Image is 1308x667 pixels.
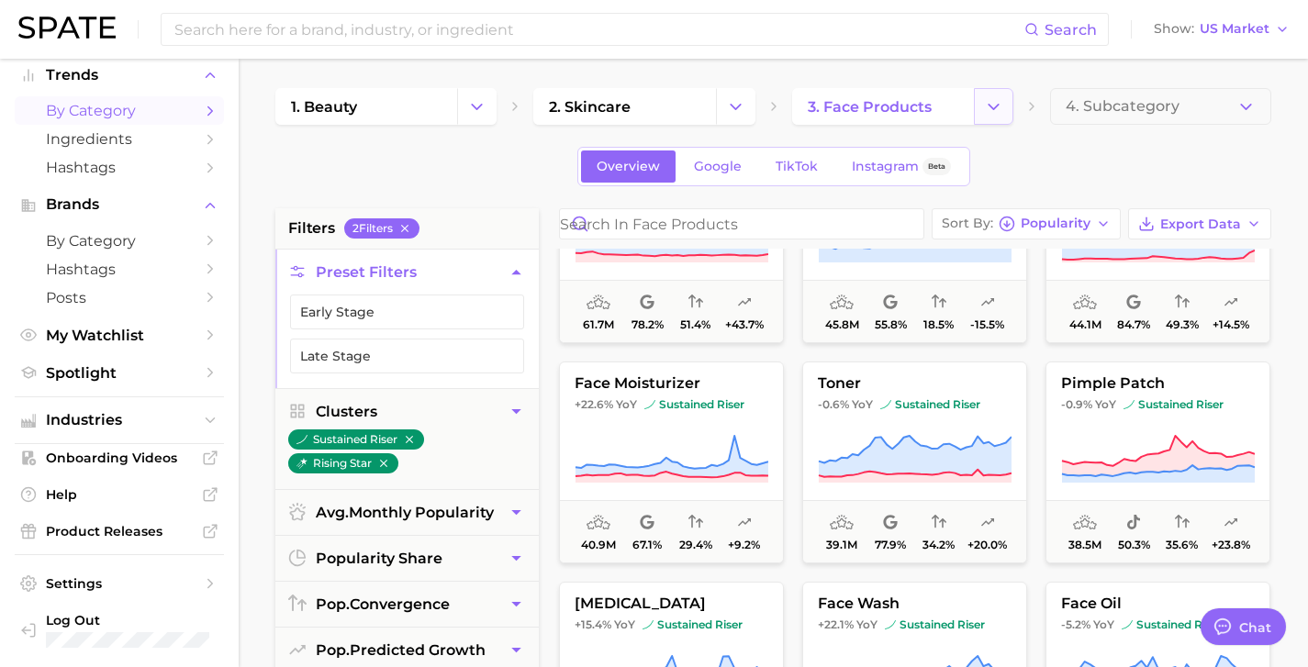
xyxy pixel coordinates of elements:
[46,159,193,176] span: Hashtags
[1117,318,1150,331] span: 84.7%
[46,523,193,539] span: Product Releases
[932,292,946,314] span: popularity convergence: Very Low Convergence
[1175,512,1190,534] span: popularity convergence: Low Convergence
[46,232,193,250] span: by Category
[880,399,891,410] img: sustained riser
[1046,595,1269,612] span: face oil
[46,67,193,83] span: Trends
[15,283,224,312] a: Posts
[15,125,224,153] a: Ingredients
[583,318,614,331] span: 61.7m
[275,250,539,295] button: Preset Filters
[46,575,193,592] span: Settings
[932,208,1121,239] button: Sort ByPopularity
[587,292,610,314] span: average monthly popularity: Very High Popularity
[1061,617,1090,631] span: -5.2%
[776,159,818,174] span: TikTok
[830,512,854,534] span: average monthly popularity: Very High Popularity
[46,196,193,213] span: Brands
[1160,217,1241,232] span: Export Data
[737,512,752,534] span: popularity predicted growth: Likely
[296,434,307,445] img: sustained riser
[275,536,539,581] button: popularity share
[46,327,193,344] span: My Watchlist
[885,617,985,632] span: sustained riser
[803,595,1026,612] span: face wash
[575,397,613,411] span: +22.6%
[1122,619,1133,630] img: sustained riser
[1166,318,1199,331] span: 49.3%
[288,453,398,473] button: rising star
[1175,292,1190,314] span: popularity convergence: Medium Convergence
[632,539,662,551] span: 67.1%
[880,397,980,412] span: sustained riser
[46,289,193,306] span: Posts
[15,406,224,434] button: Industries
[616,397,637,412] span: YoY
[688,292,703,314] span: popularity convergence: Medium Convergence
[1045,21,1097,39] span: Search
[275,582,539,627] button: pop.convergence
[344,218,419,239] button: 2Filters
[316,595,350,613] abbr: popularity index
[818,397,849,411] span: -0.6%
[1213,318,1249,331] span: +14.5%
[15,570,224,597] a: Settings
[597,159,660,174] span: Overview
[46,261,193,278] span: Hashtags
[737,292,752,314] span: popularity predicted growth: Very Likely
[15,359,224,387] a: Spotlight
[1069,318,1101,331] span: 44.1m
[1149,17,1294,41] button: ShowUS Market
[15,191,224,218] button: Brands
[296,458,307,469] img: rising star
[46,130,193,148] span: Ingredients
[15,227,224,255] a: by Category
[316,263,417,281] span: Preset Filters
[1128,208,1271,239] button: Export Data
[967,539,1007,551] span: +20.0%
[15,444,224,472] a: Onboarding Videos
[614,617,635,632] span: YoY
[15,321,224,350] a: My Watchlist
[1200,24,1269,34] span: US Market
[1122,617,1222,632] span: sustained riser
[826,539,857,551] span: 39.1m
[980,292,995,314] span: popularity predicted growth: Uncertain
[1066,98,1179,115] span: 4. Subcategory
[18,17,116,39] img: SPATE
[1045,361,1270,563] button: pimple patch-0.9% YoYsustained risersustained riser38.5m50.3%35.6%+23.8%
[1118,539,1150,551] span: 50.3%
[922,539,955,551] span: 34.2%
[15,153,224,182] a: Hashtags
[316,641,486,659] span: predicted growth
[1093,617,1114,632] span: YoY
[852,397,873,412] span: YoY
[46,612,244,628] span: Log Out
[970,318,1004,331] span: -15.5%
[291,98,357,116] span: 1. beauty
[316,504,349,521] abbr: average
[581,539,616,551] span: 40.9m
[679,539,712,551] span: 29.4%
[316,550,442,567] span: popularity share
[316,641,350,659] abbr: popularity index
[15,606,224,653] a: Log out. Currently logged in with e-mail ellenlennon@goodkindco.com.
[1124,397,1224,412] span: sustained riser
[46,450,193,466] span: Onboarding Videos
[643,619,654,630] img: sustained riser
[830,292,854,314] span: average monthly popularity: Very High Popularity
[1224,292,1238,314] span: popularity predicted growth: Very Likely
[173,14,1024,45] input: Search here for a brand, industry, or ingredient
[1068,539,1101,551] span: 38.5m
[1166,539,1198,551] span: 35.6%
[288,217,335,239] span: filters
[632,318,664,331] span: 78.2%
[316,504,494,521] span: monthly popularity
[825,318,859,331] span: 45.8m
[644,397,744,412] span: sustained riser
[808,98,932,116] span: 3. face products
[694,159,742,174] span: Google
[46,486,193,503] span: Help
[980,512,995,534] span: popularity predicted growth: Very Likely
